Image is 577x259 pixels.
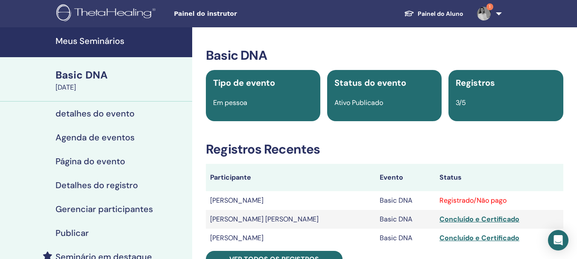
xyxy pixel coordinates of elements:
div: [DATE] [56,82,187,93]
span: Em pessoa [213,98,247,107]
h4: Meus Seminários [56,36,187,46]
h4: Publicar [56,228,89,238]
td: [PERSON_NAME] [206,229,375,247]
span: Painel do instrutor [174,9,302,18]
div: Basic DNA [56,68,187,82]
th: Participante [206,164,375,191]
div: Registrado/Não pago [439,195,559,206]
img: default.jpg [477,7,491,20]
h4: Agenda de eventos [56,132,135,143]
h4: detalhes do evento [56,108,135,119]
td: Basic DNA [375,191,435,210]
td: Basic DNA [375,210,435,229]
td: [PERSON_NAME] [PERSON_NAME] [206,210,375,229]
a: Basic DNA[DATE] [50,68,192,93]
span: Ativo Publicado [334,98,383,107]
div: Concluído e Certificado [439,214,559,224]
span: Status do evento [334,77,406,88]
span: Tipo de evento [213,77,275,88]
div: Open Intercom Messenger [548,230,568,250]
h3: Basic DNA [206,48,563,63]
div: Concluído e Certificado [439,233,559,243]
span: 1 [486,3,493,10]
h4: Página do evento [56,156,125,166]
span: Registros [456,77,495,88]
th: Status [435,164,563,191]
td: [PERSON_NAME] [206,191,375,210]
a: Painel do Aluno [397,6,470,22]
h4: Gerenciar participantes [56,204,153,214]
h3: Registros Recentes [206,142,563,157]
h4: Detalhes do registro [56,180,138,190]
span: 3/5 [456,98,466,107]
th: Evento [375,164,435,191]
td: Basic DNA [375,229,435,247]
img: logo.png [56,4,158,23]
img: graduation-cap-white.svg [404,10,414,17]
